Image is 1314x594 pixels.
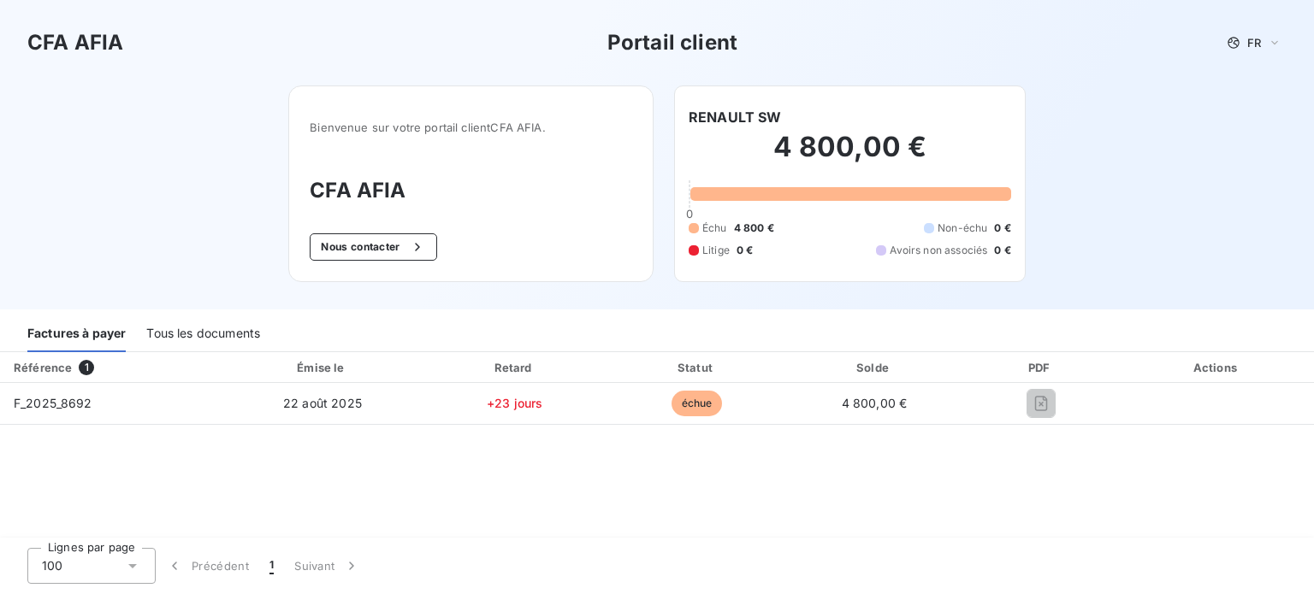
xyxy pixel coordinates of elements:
span: Non-échu [938,221,987,236]
span: 22 août 2025 [283,396,362,410]
span: 4 800 € [734,221,774,236]
span: 0 [686,207,693,221]
span: FR [1247,36,1261,50]
span: échue [672,391,723,416]
span: 4 800,00 € [842,396,908,410]
span: +23 jours [487,396,542,410]
div: Statut [610,359,783,376]
button: Suivant [284,548,370,584]
div: Actions [1123,359,1311,376]
div: PDF [965,359,1116,376]
span: 1 [79,360,94,375]
span: F_2025_8692 [14,396,92,410]
div: Solde [790,359,959,376]
h2: 4 800,00 € [689,130,1011,181]
h3: CFA AFIA [310,175,632,206]
h3: Portail client [607,27,737,58]
div: Émise le [226,359,419,376]
span: 0 € [737,243,753,258]
h3: CFA AFIA [27,27,123,58]
span: Litige [702,243,730,258]
div: Tous les documents [146,316,260,352]
span: 0 € [994,243,1010,258]
div: Référence [14,361,72,374]
button: Précédent [156,548,259,584]
span: Avoirs non associés [890,243,987,258]
div: Factures à payer [27,316,126,352]
span: 1 [269,557,274,574]
span: Échu [702,221,727,236]
button: Nous contacter [310,233,436,261]
span: Bienvenue sur votre portail client CFA AFIA . [310,121,632,134]
span: 100 [42,557,62,574]
button: 1 [259,548,284,584]
h6: RENAULT SW [689,107,782,127]
div: Retard [426,359,603,376]
span: 0 € [994,221,1010,236]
